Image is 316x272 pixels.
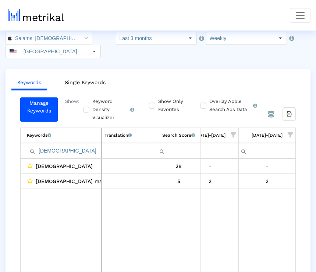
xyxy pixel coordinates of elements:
div: Show: [58,97,79,122]
td: Filter cell [21,143,102,158]
div: 8/23/25 [241,176,293,186]
input: Filter cell [157,145,201,157]
td: Column Translation [102,128,157,143]
a: Single Keywords [59,76,111,89]
span: [DEMOGRAPHIC_DATA] [36,161,93,171]
div: 8/16/25 [184,161,236,171]
div: Translation [104,130,132,140]
div: [DATE]-[DATE] [252,130,283,140]
input: Filter cell [239,145,296,157]
div: Search Score [162,130,195,140]
div: Keywords [27,130,51,140]
td: Filter cell [238,143,295,158]
div: 28 [160,161,198,171]
span: Show filter options for column '08/10/25-08/16/25' [231,132,236,137]
button: Toggle navigation [290,8,310,23]
input: Filter cell [102,145,157,157]
td: Column 08/10/25-08/16/25 [181,128,238,143]
div: [DATE]-[DATE] [195,130,226,140]
input: Filter cell [27,145,101,157]
td: Column Keyword [21,128,102,143]
div: Select [184,32,196,44]
td: Column 08/17/25-08/23/25 [238,128,295,143]
div: Select [274,32,287,44]
span: [DEMOGRAPHIC_DATA] marriage [36,176,117,186]
div: 8/16/25 [184,176,236,186]
td: Filter cell [102,143,157,158]
input: Filter cell [182,145,238,157]
label: Overlay Apple Search Ads Data [207,97,257,114]
div: Export all data [283,107,296,121]
div: Select [79,32,92,44]
td: Filter cell [157,143,201,158]
a: Keywords [11,76,47,90]
label: Keyword Density Visualizer [90,97,134,122]
div: Select [88,45,100,58]
div: 5 [160,176,198,186]
label: Show Only Favorites [156,97,185,114]
img: metrical-logo-light.png [8,9,64,21]
span: Show filter options for column '08/17/25-08/23/25' [288,132,293,137]
a: Manage Keywords [20,97,58,122]
div: 8/23/25 [241,161,293,171]
td: Filter cell [181,143,238,158]
td: Column Search Score [157,128,201,143]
